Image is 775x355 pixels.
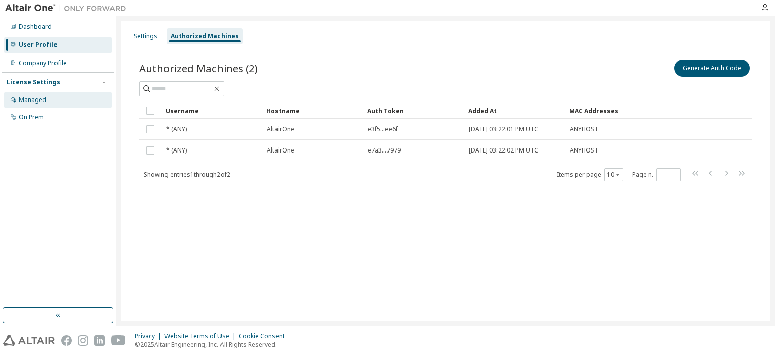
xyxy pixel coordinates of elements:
[111,335,126,346] img: youtube.svg
[78,335,88,346] img: instagram.svg
[3,335,55,346] img: altair_logo.svg
[139,61,258,75] span: Authorized Machines (2)
[164,332,239,340] div: Website Terms of Use
[165,103,258,119] div: Username
[61,335,72,346] img: facebook.svg
[19,41,58,49] div: User Profile
[7,78,60,86] div: License Settings
[135,332,164,340] div: Privacy
[570,146,598,155] span: ANYHOST
[166,125,187,133] span: * (ANY)
[469,146,538,155] span: [DATE] 03:22:02 PM UTC
[171,32,239,40] div: Authorized Machines
[674,60,750,77] button: Generate Auth Code
[267,146,294,155] span: AltairOne
[569,103,646,119] div: MAC Addresses
[19,59,67,67] div: Company Profile
[144,170,230,179] span: Showing entries 1 through 2 of 2
[239,332,291,340] div: Cookie Consent
[267,125,294,133] span: AltairOne
[368,146,401,155] span: e7a3...7979
[166,146,187,155] span: * (ANY)
[134,32,157,40] div: Settings
[94,335,105,346] img: linkedin.svg
[367,103,460,119] div: Auth Token
[135,340,291,349] p: © 2025 Altair Engineering, Inc. All Rights Reserved.
[5,3,131,13] img: Altair One
[468,103,561,119] div: Added At
[368,125,398,133] span: e3f5...ee6f
[266,103,359,119] div: Hostname
[19,23,52,31] div: Dashboard
[557,168,623,181] span: Items per page
[469,125,538,133] span: [DATE] 03:22:01 PM UTC
[570,125,598,133] span: ANYHOST
[632,168,681,181] span: Page n.
[19,113,44,121] div: On Prem
[607,171,621,179] button: 10
[19,96,46,104] div: Managed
